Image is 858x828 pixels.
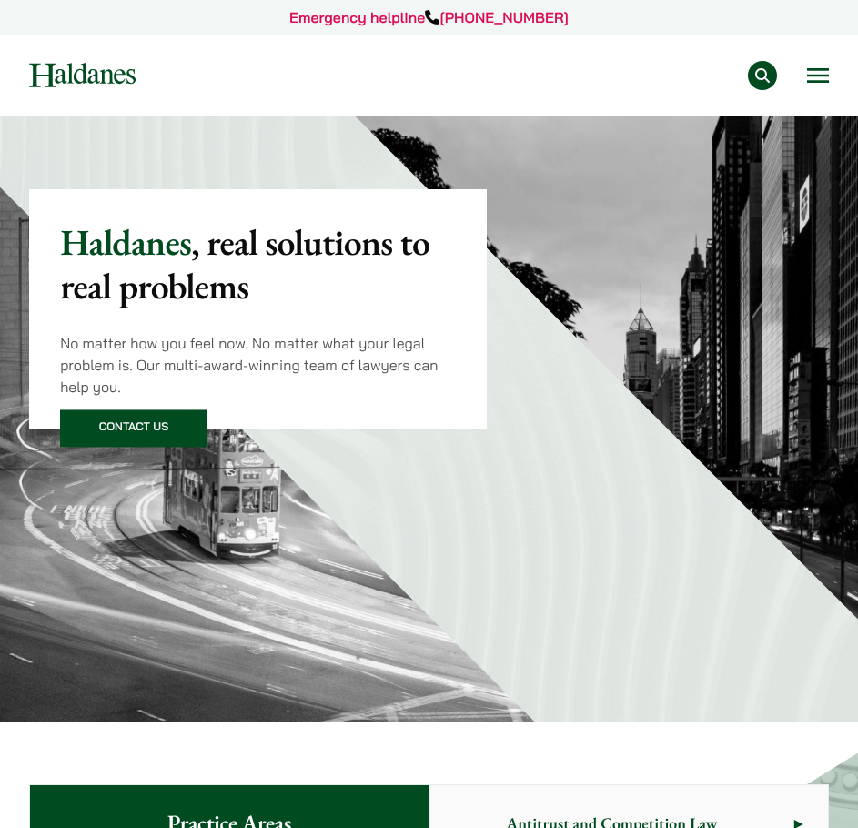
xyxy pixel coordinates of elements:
p: Haldanes [60,220,455,308]
mark: , real solutions to real problems [60,218,429,309]
button: Open menu [807,68,829,83]
a: Emergency helpline[PHONE_NUMBER] [289,8,569,26]
img: Logo of Haldanes [29,63,136,87]
button: Search [748,61,777,90]
a: Contact Us [60,410,207,448]
p: No matter how you feel now. No matter what your legal problem is. Our multi-award-winning team of... [60,332,455,398]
